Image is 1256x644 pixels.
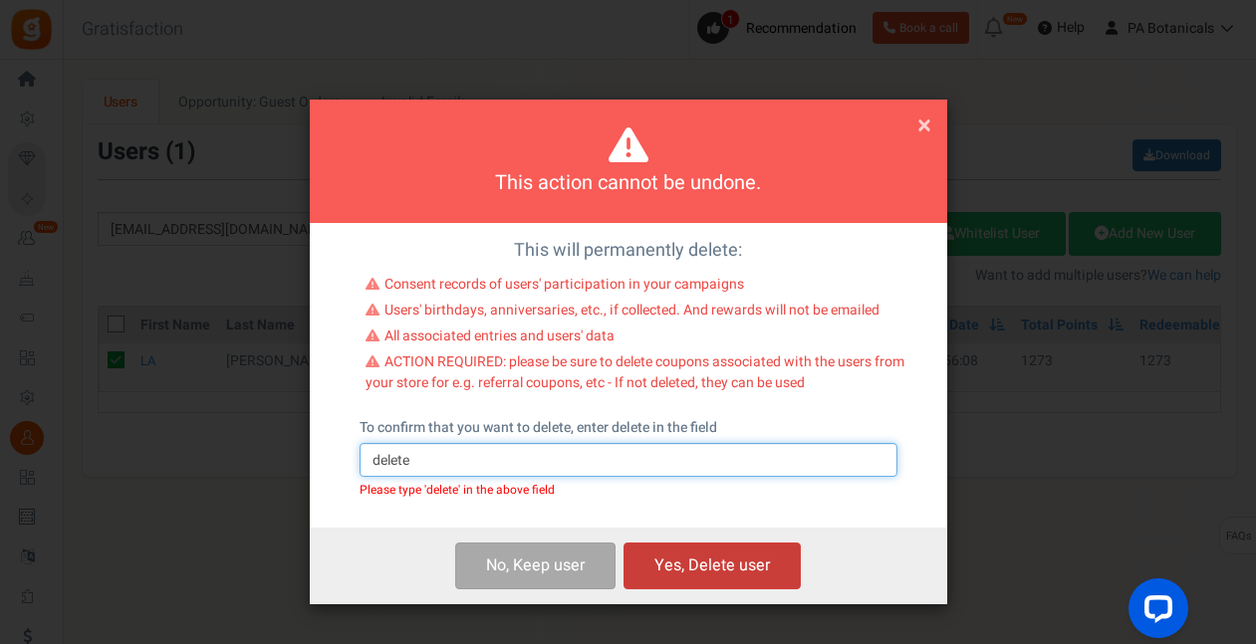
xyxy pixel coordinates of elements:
[366,275,904,301] li: Consent records of users' participation in your campaigns
[366,352,904,398] li: ACTION REQUIRED: please be sure to delete coupons associated with the users from your store for e...
[917,107,931,144] span: ×
[360,483,897,497] div: Please type 'delete' in the above field
[325,238,932,264] p: This will permanently delete:
[624,542,801,589] button: Yes, Delete user
[366,301,904,326] li: Users' birthdays, anniversaries, etc., if collected. And rewards will not be emailed
[360,418,717,438] label: To confirm that you want to delete, enter delete in the field
[455,542,616,589] button: No, Keep user
[360,443,897,477] input: delete
[366,326,904,352] li: All associated entries and users' data
[335,169,922,198] h4: This action cannot be undone.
